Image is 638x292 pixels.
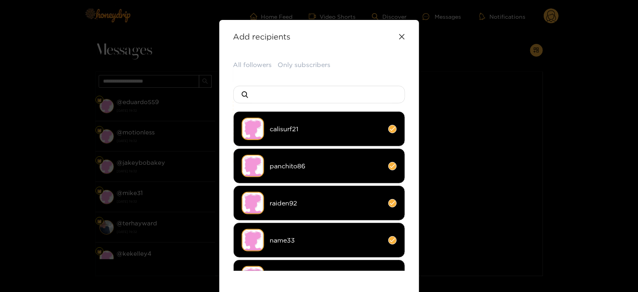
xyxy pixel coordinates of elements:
[242,229,264,251] img: no-avatar.png
[270,199,382,208] span: raiden92
[242,192,264,214] img: no-avatar.png
[270,162,382,171] span: panchito86
[278,60,331,69] button: Only subscribers
[270,124,382,134] span: calisurf21
[242,118,264,140] img: no-avatar.png
[242,155,264,177] img: no-avatar.png
[242,266,264,288] img: no-avatar.png
[233,60,272,69] button: All followers
[270,236,382,245] span: name33
[233,32,291,41] strong: Add recipients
